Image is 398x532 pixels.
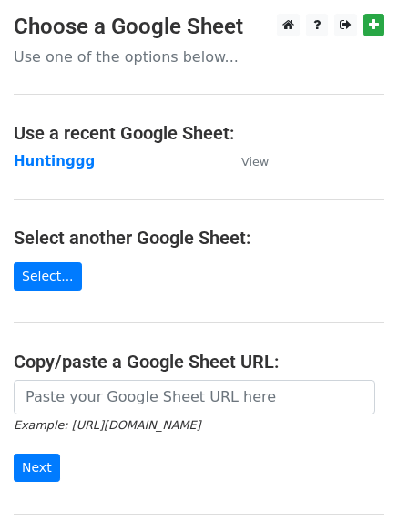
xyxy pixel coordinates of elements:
[14,153,95,169] a: Huntinggg
[223,153,269,169] a: View
[14,418,200,432] small: Example: [URL][DOMAIN_NAME]
[14,380,375,414] input: Paste your Google Sheet URL here
[14,122,384,144] h4: Use a recent Google Sheet:
[14,454,60,482] input: Next
[14,351,384,373] h4: Copy/paste a Google Sheet URL:
[241,155,269,169] small: View
[14,47,384,66] p: Use one of the options below...
[14,14,384,40] h3: Choose a Google Sheet
[14,262,82,291] a: Select...
[14,227,384,249] h4: Select another Google Sheet:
